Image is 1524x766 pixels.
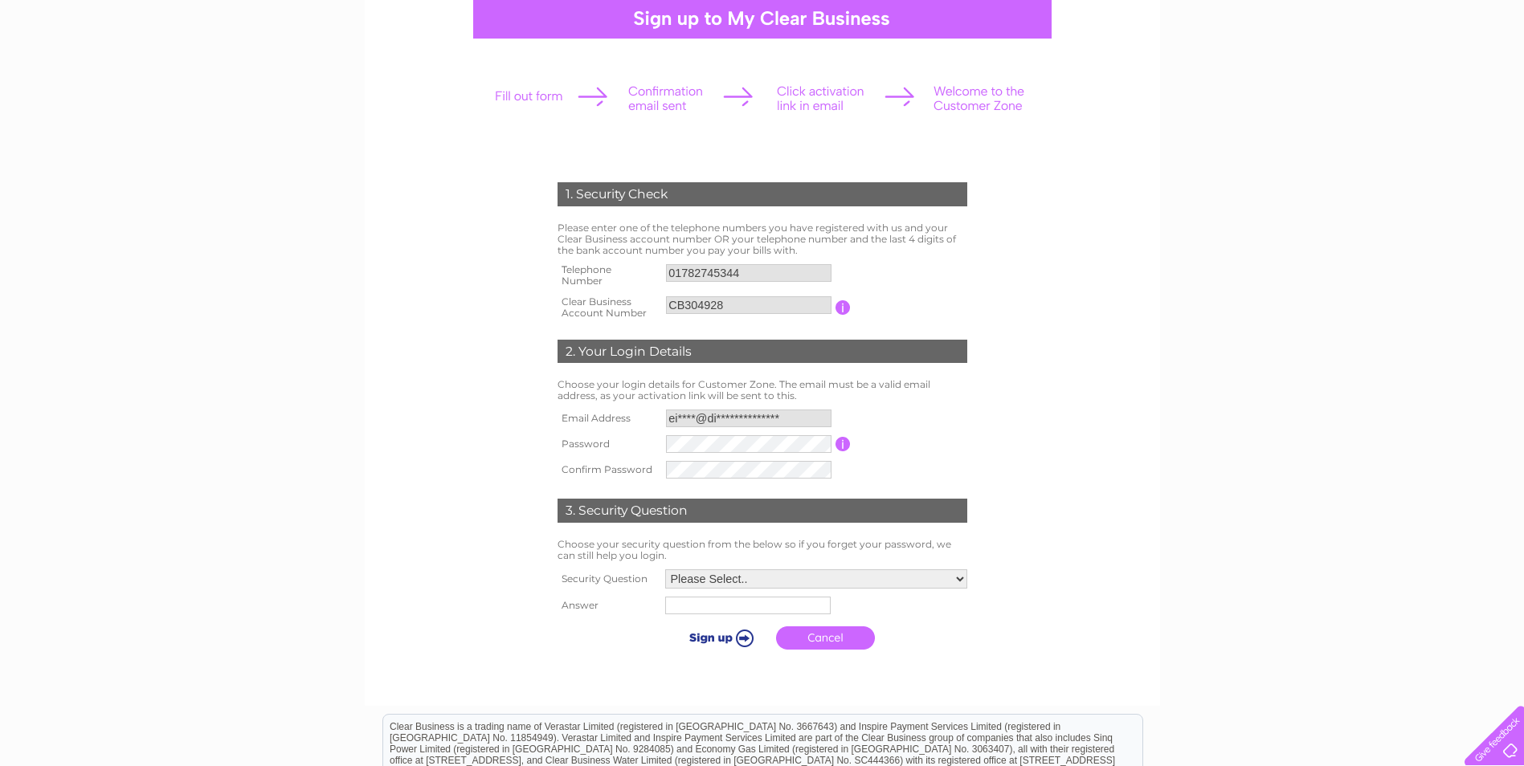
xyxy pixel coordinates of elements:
img: logo.png [53,42,135,91]
input: Submit [669,626,768,649]
div: 1. Security Check [558,182,967,206]
th: Confirm Password [554,457,663,483]
th: Security Question [554,565,661,593]
td: Please enter one of the telephone numbers you have registered with us and your Clear Business acc... [554,218,971,259]
th: Answer [554,593,661,618]
th: Clear Business Account Number [554,291,663,324]
a: Blog [1442,68,1465,80]
th: Password [554,431,663,457]
a: Water [1299,68,1330,80]
a: Telecoms [1384,68,1432,80]
div: Clear Business is a trading name of Verastar Limited (registered in [GEOGRAPHIC_DATA] No. 3667643... [383,9,1142,78]
th: Telephone Number [554,259,663,291]
a: Cancel [776,626,875,650]
div: 3. Security Question [558,499,967,523]
input: Information [836,437,851,451]
td: Choose your security question from the below so if you forget your password, we can still help yo... [554,535,971,565]
div: 2. Your Login Details [558,340,967,364]
a: Energy [1339,68,1375,80]
a: Contact [1475,68,1514,80]
input: Information [836,300,851,315]
td: Choose your login details for Customer Zone. The email must be a valid email address, as your act... [554,375,971,405]
a: 0333 014 3131 [1221,8,1332,28]
th: Email Address [554,405,663,431]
